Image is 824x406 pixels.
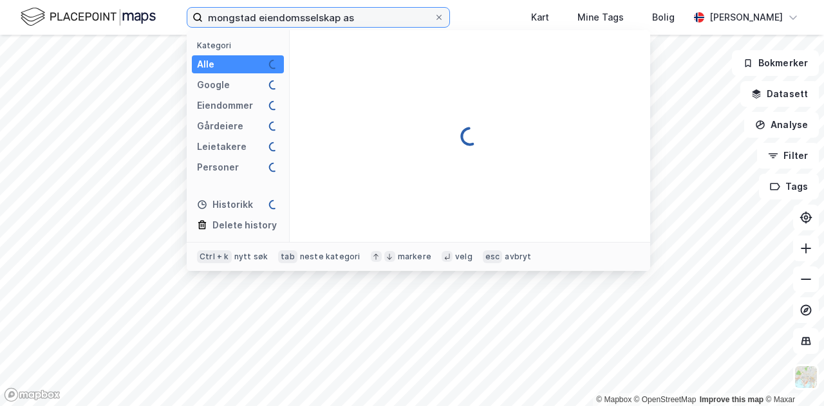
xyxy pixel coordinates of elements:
div: velg [455,252,473,262]
div: Ctrl + k [197,250,232,263]
div: Alle [197,57,214,72]
img: spinner.a6d8c91a73a9ac5275cf975e30b51cfb.svg [268,199,279,210]
img: spinner.a6d8c91a73a9ac5275cf975e30b51cfb.svg [268,121,279,131]
div: Leietakere [197,139,247,154]
img: spinner.a6d8c91a73a9ac5275cf975e30b51cfb.svg [268,80,279,90]
div: markere [398,252,431,262]
div: Gårdeiere [197,118,243,134]
a: Improve this map [700,395,763,404]
a: Mapbox homepage [4,387,61,402]
div: Kart [531,10,549,25]
div: tab [278,250,297,263]
div: Mine Tags [577,10,624,25]
button: Analyse [744,112,819,138]
button: Datasett [740,81,819,107]
img: logo.f888ab2527a4732fd821a326f86c7f29.svg [21,6,156,28]
div: nytt søk [234,252,268,262]
div: Historikk [197,197,253,212]
button: Bokmerker [732,50,819,76]
div: avbryt [505,252,531,262]
button: Tags [759,174,819,199]
img: spinner.a6d8c91a73a9ac5275cf975e30b51cfb.svg [268,100,279,111]
img: spinner.a6d8c91a73a9ac5275cf975e30b51cfb.svg [268,59,279,69]
div: [PERSON_NAME] [709,10,783,25]
img: spinner.a6d8c91a73a9ac5275cf975e30b51cfb.svg [268,162,279,172]
div: Delete history [212,217,277,233]
div: Kategori [197,41,284,50]
img: spinner.a6d8c91a73a9ac5275cf975e30b51cfb.svg [268,142,279,152]
div: Eiendommer [197,98,253,113]
div: Bolig [652,10,675,25]
div: neste kategori [300,252,360,262]
div: Google [197,77,230,93]
div: Personer [197,160,239,175]
a: Mapbox [596,395,632,404]
iframe: Chat Widget [760,344,824,406]
div: esc [483,250,503,263]
a: OpenStreetMap [634,395,697,404]
button: Filter [757,143,819,169]
input: Søk på adresse, matrikkel, gårdeiere, leietakere eller personer [203,8,434,27]
img: spinner.a6d8c91a73a9ac5275cf975e30b51cfb.svg [460,126,480,147]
